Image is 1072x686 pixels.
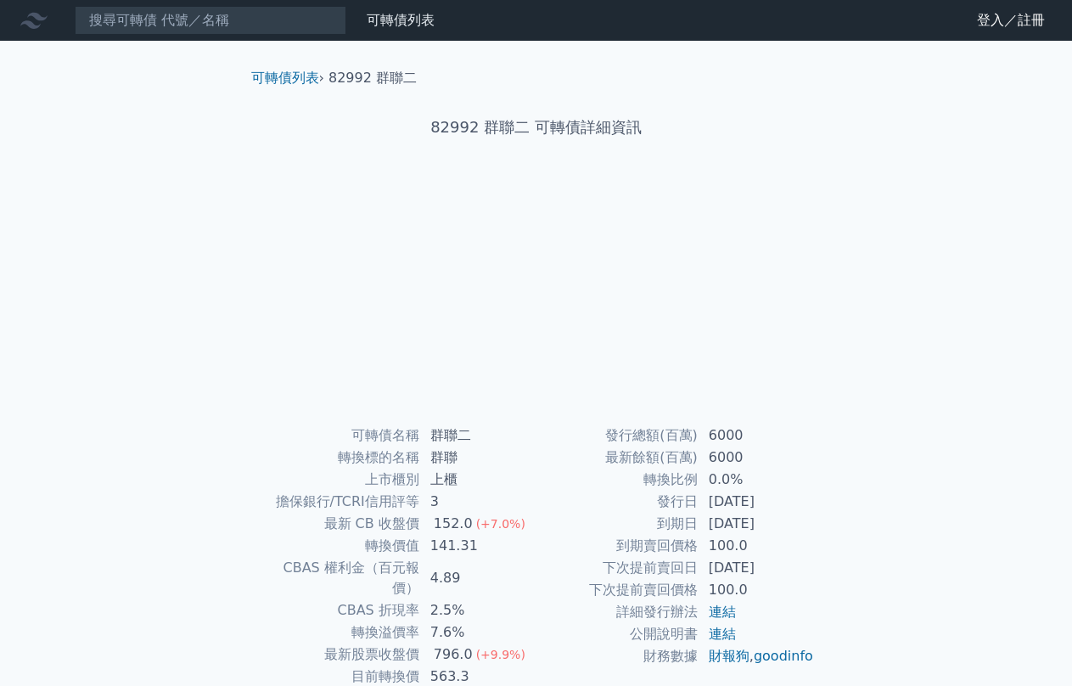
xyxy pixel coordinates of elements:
[754,648,813,664] a: goodinfo
[536,513,699,535] td: 到期日
[420,425,536,447] td: 群聯二
[709,626,736,642] a: 連結
[476,517,525,531] span: (+7.0%)
[258,491,420,513] td: 擔保銀行/TCRI信用評等
[420,599,536,621] td: 2.5%
[238,115,835,139] h1: 82992 群聯二 可轉債詳細資訊
[699,535,815,557] td: 100.0
[258,621,420,644] td: 轉換溢價率
[536,601,699,623] td: 詳細發行辦法
[536,579,699,601] td: 下次提前賣回價格
[258,447,420,469] td: 轉換標的名稱
[75,6,346,35] input: 搜尋可轉債 代號／名稱
[536,557,699,579] td: 下次提前賣回日
[420,535,536,557] td: 141.31
[699,579,815,601] td: 100.0
[430,644,476,665] div: 796.0
[420,621,536,644] td: 7.6%
[251,70,319,86] a: 可轉債列表
[420,469,536,491] td: 上櫃
[709,648,749,664] a: 財報狗
[258,469,420,491] td: 上市櫃別
[251,68,324,88] li: ›
[367,12,435,28] a: 可轉債列表
[258,513,420,535] td: 最新 CB 收盤價
[699,447,815,469] td: 6000
[536,469,699,491] td: 轉換比例
[536,425,699,447] td: 發行總額(百萬)
[699,425,815,447] td: 6000
[476,648,525,661] span: (+9.9%)
[536,645,699,667] td: 財務數據
[258,644,420,666] td: 最新股票收盤價
[420,491,536,513] td: 3
[258,557,420,599] td: CBAS 權利金（百元報價）
[420,447,536,469] td: 群聯
[699,557,815,579] td: [DATE]
[258,599,420,621] td: CBAS 折現率
[536,491,699,513] td: 發行日
[536,535,699,557] td: 到期賣回價格
[709,604,736,620] a: 連結
[536,623,699,645] td: 公開說明書
[258,535,420,557] td: 轉換價值
[536,447,699,469] td: 最新餘額(百萬)
[699,513,815,535] td: [DATE]
[699,469,815,491] td: 0.0%
[699,645,815,667] td: ,
[258,425,420,447] td: 可轉債名稱
[420,557,536,599] td: 4.89
[430,514,476,534] div: 152.0
[963,7,1058,34] a: 登入／註冊
[328,68,417,88] li: 82992 群聯二
[699,491,815,513] td: [DATE]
